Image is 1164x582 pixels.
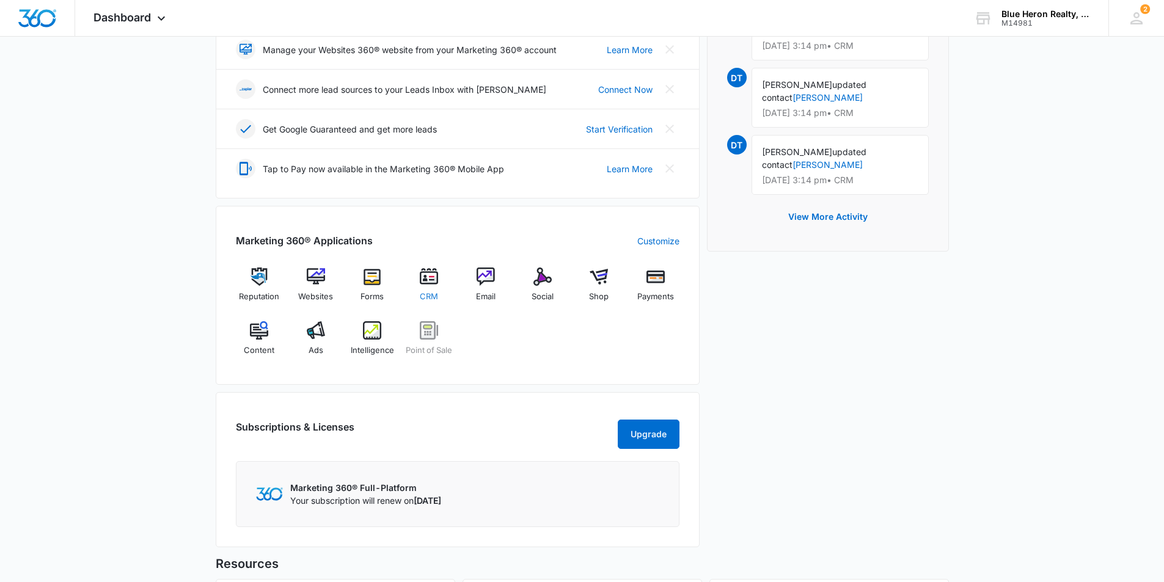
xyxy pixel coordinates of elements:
span: Point of Sale [406,344,452,357]
a: Shop [576,267,623,311]
span: Websites [298,291,333,303]
p: Connect more lead sources to your Leads Inbox with [PERSON_NAME] [263,83,546,96]
button: View More Activity [776,202,880,231]
button: Close [660,79,679,99]
span: CRM [420,291,438,303]
a: Content [236,321,283,365]
button: Upgrade [618,420,679,449]
div: account name [1001,9,1091,19]
span: Dashboard [93,11,151,24]
span: DT [727,135,747,155]
a: Intelligence [349,321,396,365]
a: Forms [349,267,396,311]
h2: Subscriptions & Licenses [236,420,354,444]
img: Marketing 360 Logo [256,487,283,500]
span: Social [532,291,554,303]
a: Social [519,267,566,311]
div: account id [1001,19,1091,27]
span: Email [476,291,496,303]
h2: Marketing 360® Applications [236,233,373,248]
div: notifications count [1140,4,1150,14]
span: Payments [637,291,674,303]
a: Learn More [607,43,653,56]
button: Close [660,119,679,139]
p: [DATE] 3:14 pm • CRM [762,42,918,50]
a: Ads [292,321,339,365]
span: Forms [361,291,384,303]
span: 2 [1140,4,1150,14]
p: Get Google Guaranteed and get more leads [263,123,437,136]
a: Learn More [607,162,653,175]
a: Start Verification [586,123,653,136]
a: Payments [632,267,679,311]
a: CRM [406,267,453,311]
button: Close [660,159,679,178]
span: [PERSON_NAME] [762,147,832,157]
span: Shop [589,291,609,303]
a: Customize [637,235,679,247]
a: Connect Now [598,83,653,96]
span: DT [727,68,747,87]
span: Intelligence [351,344,394,357]
p: Manage your Websites 360® website from your Marketing 360® account [263,43,557,56]
a: [PERSON_NAME] [792,159,863,170]
p: Tap to Pay now available in the Marketing 360® Mobile App [263,162,504,175]
a: Email [463,267,510,311]
button: Close [660,40,679,59]
h5: Resources [216,555,949,573]
a: Point of Sale [406,321,453,365]
span: Content [244,344,274,357]
a: [PERSON_NAME] [792,92,863,103]
p: [DATE] 3:14 pm • CRM [762,109,918,117]
span: [DATE] [414,495,441,506]
span: Reputation [239,291,279,303]
span: [PERSON_NAME] [762,79,832,90]
a: Reputation [236,267,283,311]
a: Websites [292,267,339,311]
p: Your subscription will renew on [290,494,441,507]
p: [DATE] 3:14 pm • CRM [762,176,918,184]
p: Marketing 360® Full-Platform [290,481,441,494]
span: Ads [309,344,323,357]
